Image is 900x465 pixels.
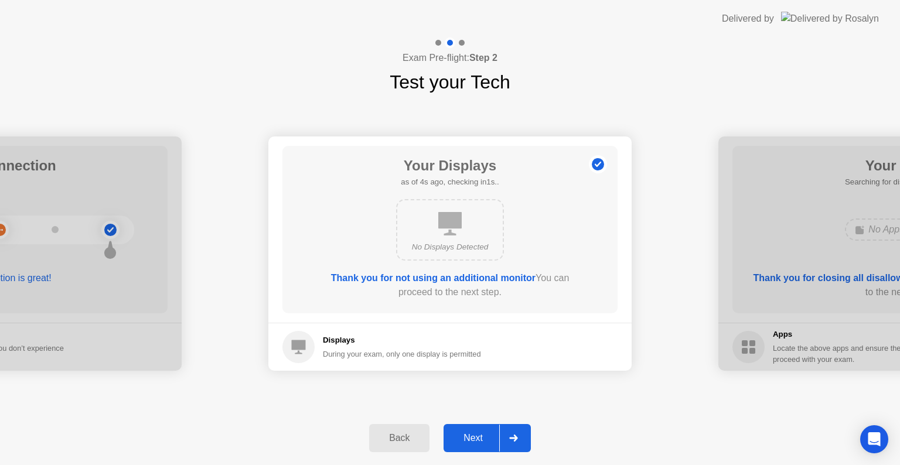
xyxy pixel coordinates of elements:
div: Back [373,433,426,443]
b: Thank you for not using an additional monitor [331,273,536,283]
h5: as of 4s ago, checking in1s.. [401,176,499,188]
img: Delivered by Rosalyn [781,12,879,25]
h4: Exam Pre-flight: [403,51,497,65]
h1: Test your Tech [390,68,510,96]
button: Next [444,424,531,452]
div: Open Intercom Messenger [860,425,888,453]
button: Back [369,424,429,452]
h5: Displays [323,334,481,346]
div: No Displays Detected [407,241,493,253]
div: During your exam, only one display is permitted [323,348,481,360]
div: Delivered by [722,12,774,26]
b: Step 2 [469,53,497,63]
div: Next [447,433,499,443]
h1: Your Displays [401,155,499,176]
div: You can proceed to the next step. [316,271,584,299]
